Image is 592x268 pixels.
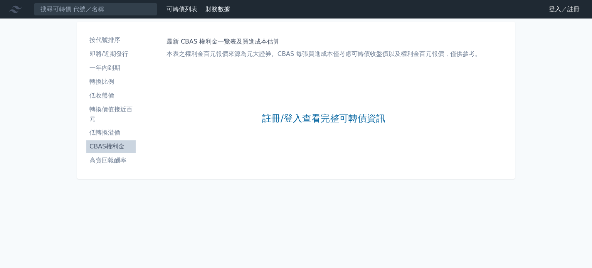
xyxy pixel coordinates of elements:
a: 一年內到期 [86,62,136,74]
a: 即將/近期發行 [86,48,136,60]
a: 高賣回報酬率 [86,154,136,167]
a: 低收盤價 [86,89,136,102]
input: 搜尋可轉債 代號／名稱 [34,3,157,16]
li: 高賣回報酬率 [86,156,136,165]
a: 轉換價值接近百元 [86,103,136,125]
li: 即將/近期發行 [86,49,136,59]
a: 轉換比例 [86,76,136,88]
h1: 最新 CBAS 權利金一覽表及買進成本估算 [166,37,481,46]
li: 低轉換溢價 [86,128,136,137]
a: 財務數據 [205,5,230,13]
a: 低轉換溢價 [86,126,136,139]
li: 轉換價值接近百元 [86,105,136,123]
li: CBAS權利金 [86,142,136,151]
p: 本表之權利金百元報價來源為元大證券。CBAS 每張買進成本僅考慮可轉債收盤價以及權利金百元報價，僅供參考。 [166,49,481,59]
a: 按代號排序 [86,34,136,46]
a: 登入／註冊 [543,3,586,15]
a: 註冊/登入查看完整可轉債資訊 [262,113,385,125]
li: 低收盤價 [86,91,136,100]
li: 按代號排序 [86,35,136,45]
a: 可轉債列表 [166,5,197,13]
li: 一年內到期 [86,63,136,72]
li: 轉換比例 [86,77,136,86]
a: CBAS權利金 [86,140,136,153]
